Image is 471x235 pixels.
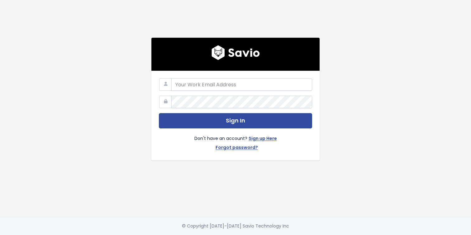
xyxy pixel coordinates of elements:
[212,45,260,60] img: logo600x187.a314fd40982d.png
[216,144,258,153] a: Forgot password?
[159,128,312,153] div: Don't have an account?
[182,222,289,230] div: © Copyright [DATE]-[DATE] Savio Technology Inc
[159,113,312,128] button: Sign In
[171,78,312,91] input: Your Work Email Address
[249,135,277,144] a: Sign up Here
